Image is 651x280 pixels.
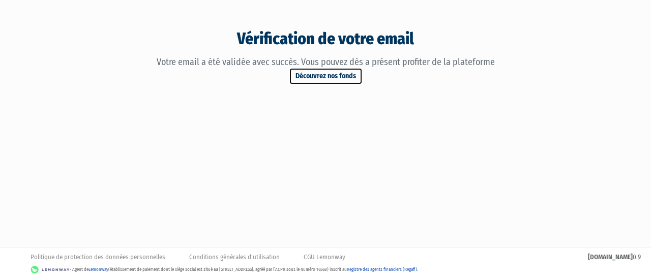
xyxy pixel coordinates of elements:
a: Lemonway [88,267,108,272]
a: Registre des agents financiers (Regafi) [347,267,417,272]
div: - Agent de (établissement de paiement dont le siège social est situé au [STREET_ADDRESS], agréé p... [10,265,641,275]
div: 0.9 [588,253,641,262]
strong: [DOMAIN_NAME] [588,253,633,261]
a: CGU Lemonway [304,253,345,262]
a: Conditions générales d'utilisation [189,253,280,262]
img: logo-lemonway.png [31,265,70,275]
div: Vérification de votre email [36,27,615,51]
p: Votre email a été validée avec succès. Vous pouvez dès a présent profiter de la plateforme [130,57,521,68]
a: Découvrez nos fonds [289,68,363,85]
a: Politique de protection des données personnelles [31,253,165,262]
